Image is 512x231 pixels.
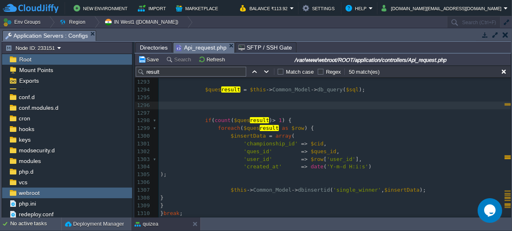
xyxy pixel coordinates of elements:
[355,156,362,162] span: ],
[253,187,292,193] span: Common_Model
[381,187,384,193] span: ,
[301,163,308,170] span: =>
[301,156,308,162] span: =>
[240,3,290,13] button: Balance ₹113.92
[282,117,291,123] span: ) {
[304,125,314,131] span: ) {
[333,187,381,193] span: 'single_winner'
[327,163,368,170] span: 'Y-m-d H:i:s'
[292,125,304,131] span: $row
[326,69,341,75] label: Regex
[65,220,124,228] button: Deployment Manager
[5,44,57,52] button: Node ID: 233151
[17,147,56,154] a: modsecurity.d
[301,148,308,154] span: =>
[346,3,369,13] button: Help
[135,86,151,94] div: 1294
[135,109,151,117] div: 1297
[17,179,29,186] a: vcs
[250,117,269,123] span: result
[18,77,40,84] a: Exports
[74,3,130,13] button: New Environment
[160,210,164,216] span: }
[317,86,343,93] span: db_query
[135,148,151,156] div: 1302
[311,163,323,170] span: date
[348,68,381,76] div: 50 match(es)
[160,202,164,208] span: }
[272,86,311,93] span: Common_Model
[330,187,333,193] span: (
[286,69,314,75] label: Match case
[279,117,282,123] span: 1
[244,86,247,93] span: =
[135,186,151,194] div: 1307
[218,125,240,131] span: foreach
[176,43,227,53] span: Api_request.php
[10,217,61,231] div: No active tasks
[18,56,33,63] a: Root
[292,133,295,139] span: (
[282,125,288,131] span: as
[269,133,272,139] span: =
[17,168,35,175] a: php.d
[17,93,36,101] span: conf.d
[238,43,292,52] span: SFTP / SSH Gate
[135,125,151,132] div: 1299
[5,31,88,41] span: Application Servers : Configs
[135,102,151,109] div: 1296
[327,156,355,162] span: 'user_id'
[135,220,158,228] button: quizea
[135,132,151,140] div: 1300
[323,156,327,162] span: [
[478,198,504,223] iframe: chat widget
[135,210,151,217] div: 1310
[18,66,54,74] a: Mount Points
[17,157,42,165] a: modules
[244,125,260,131] span: $ques
[311,140,323,147] span: $cid
[205,117,212,123] span: if
[17,115,31,122] a: cron
[231,187,247,193] span: $this
[138,3,168,13] button: Import
[266,86,272,93] span: ->
[382,3,504,13] button: [DOMAIN_NAME][EMAIL_ADDRESS][DOMAIN_NAME]
[164,210,180,216] span: break
[135,94,151,102] div: 1295
[269,117,272,123] span: )
[3,3,58,14] img: CloudJiffy
[135,194,151,202] div: 1308
[420,187,426,193] span: );
[359,86,365,93] span: );
[303,3,337,13] button: Settings
[231,117,234,123] span: (
[176,3,220,13] button: Marketplace
[311,86,317,93] span: ->
[17,125,36,133] a: hooks
[135,171,151,179] div: 1305
[276,133,292,139] span: array
[180,210,183,216] span: ;
[211,117,215,123] span: (
[17,104,60,111] a: conf.modules.d
[135,163,151,171] div: 1304
[17,200,37,207] a: php.ini
[384,187,420,193] span: $insertData
[234,117,250,123] span: $ques
[17,211,55,218] a: redeploy.conf
[247,187,253,193] span: ->
[17,189,41,197] a: webroot
[368,163,372,170] span: )
[135,78,151,86] div: 1293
